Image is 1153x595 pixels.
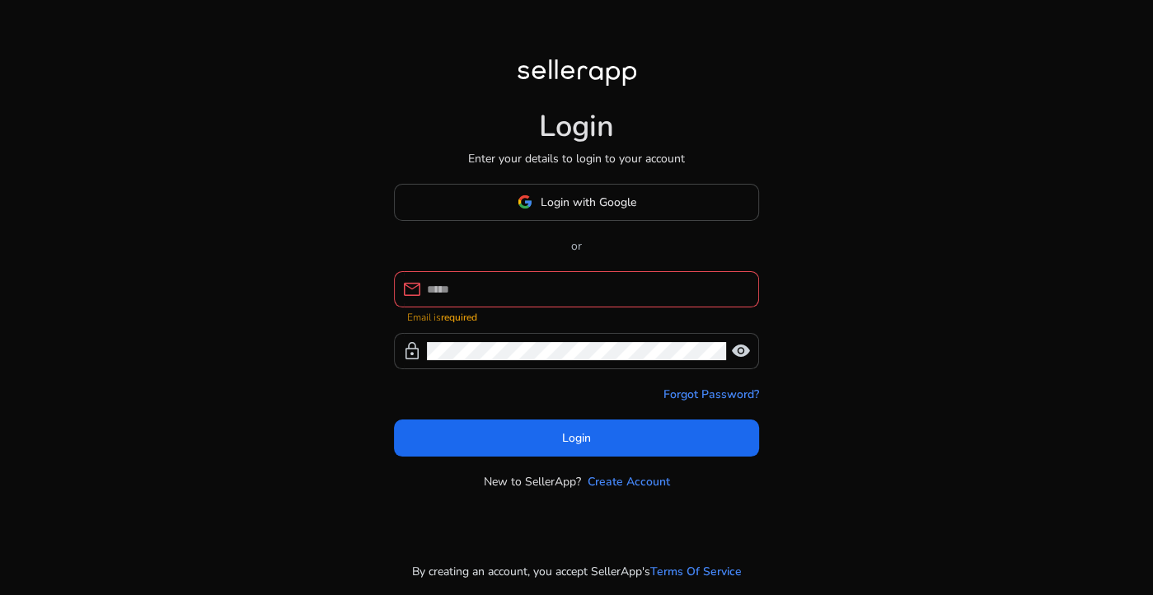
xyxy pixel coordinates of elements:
[468,150,685,167] p: Enter your details to login to your account
[394,237,759,255] p: or
[663,386,759,403] a: Forgot Password?
[402,341,422,361] span: lock
[484,473,581,490] p: New to SellerApp?
[441,311,477,324] strong: required
[518,194,532,209] img: google-logo.svg
[402,279,422,299] span: mail
[650,563,742,580] a: Terms Of Service
[407,307,746,325] mat-error: Email is
[588,473,670,490] a: Create Account
[394,419,759,457] button: Login
[731,341,751,361] span: visibility
[562,429,591,447] span: Login
[539,109,614,144] h1: Login
[541,194,636,211] span: Login with Google
[394,184,759,221] button: Login with Google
